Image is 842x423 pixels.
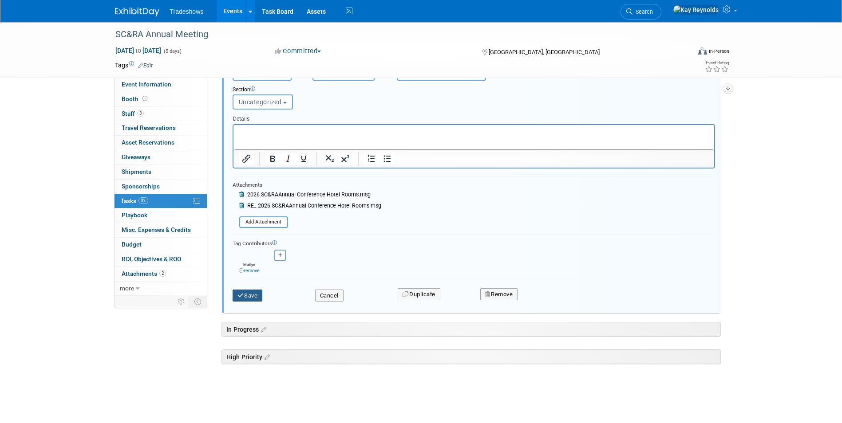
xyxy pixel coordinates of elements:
[398,288,440,301] button: Duplicate
[233,86,674,94] div: Section
[122,226,191,233] span: Misc. Expenses & Credits
[296,153,311,165] button: Underline
[233,181,381,189] div: Attachments
[122,168,151,175] span: Shipments
[122,255,181,262] span: ROI, Objectives & ROO
[115,61,153,70] td: Tags
[638,46,730,59] div: Event Format
[315,290,344,302] button: Cancel
[379,153,395,165] button: Bullet list
[115,282,207,296] a: more
[115,78,207,92] a: Event Information
[115,252,207,266] a: ROI, Objectives & ROO
[233,290,263,302] button: Save
[233,125,714,149] iframe: Rich Text Area
[122,95,149,102] span: Booth
[115,8,159,16] img: ExhibitDay
[137,110,144,117] span: 3
[259,325,266,333] a: Edit sections
[159,270,166,277] span: 2
[163,48,182,54] span: (5 days)
[115,267,207,281] a: Attachments2
[138,63,153,69] a: Edit
[138,197,148,204] span: 0%
[698,47,707,55] img: Format-Inperson.png
[122,211,147,219] span: Playbook
[235,261,264,274] div: Matlyn
[134,47,142,54] span: to
[364,153,379,165] button: Numbered list
[115,194,207,208] a: Tasks0%
[112,27,677,43] div: SC&RA Annual Meeting
[281,153,296,165] button: Italic
[708,48,729,55] div: In-Person
[673,5,719,15] img: Kay Reynolds
[233,238,715,247] div: Tag Contributors
[115,150,207,164] a: Giveaways
[115,92,207,106] a: Booth
[247,192,371,198] span: 2026 SC&RAAnnual Conference Hotel Rooms.msg
[115,121,207,135] a: Travel Reservations
[141,95,149,102] span: Booth not reserved yet
[115,107,207,121] a: Staff3
[265,153,280,165] button: Bold
[272,47,324,56] button: Committed
[239,268,260,274] a: remove
[233,111,715,124] div: Details
[338,153,353,165] button: Superscript
[170,8,204,15] span: Tradeshows
[121,197,148,204] span: Tasks
[122,153,150,161] span: Giveaways
[233,94,293,110] button: Uncategorized
[115,223,207,237] a: Misc. Expenses & Credits
[221,322,721,337] div: In Progress
[122,139,174,146] span: Asset Reservations
[480,288,518,301] button: Remove
[122,81,171,88] span: Event Information
[115,208,207,223] a: Playbook
[115,165,207,179] a: Shipments
[262,352,270,361] a: Edit sections
[174,296,189,307] td: Personalize Event Tab Strip
[632,8,653,15] span: Search
[115,47,162,55] span: [DATE] [DATE]
[115,238,207,252] a: Budget
[122,270,166,277] span: Attachments
[122,110,144,117] span: Staff
[122,241,142,248] span: Budget
[322,153,337,165] button: Subscript
[247,203,381,209] span: RE_ 2026 SC&RAAnnual Conference Hotel Rooms.msg
[122,183,160,190] span: Sponsorships
[243,250,255,261] img: Matlyn Lowrey
[115,136,207,150] a: Asset Reservations
[189,296,207,307] td: Toggle Event Tabs
[621,4,661,20] a: Search
[122,124,176,131] span: Travel Reservations
[489,49,600,55] span: [GEOGRAPHIC_DATA], [GEOGRAPHIC_DATA]
[705,61,729,65] div: Event Rating
[239,153,254,165] button: Insert/edit link
[221,349,721,364] div: High Priority
[115,180,207,194] a: Sponsorships
[120,285,134,292] span: more
[239,98,282,106] span: Uncategorized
